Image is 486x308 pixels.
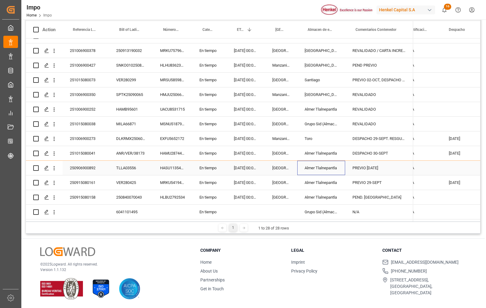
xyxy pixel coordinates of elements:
div: Almer Tlalnepantla [297,146,345,160]
div: N/A [400,102,441,116]
div: [DATE] 00:00:00 [227,58,265,72]
a: About Us [200,269,218,273]
div: Press SPACE to select this row. [26,43,413,58]
div: 250915080158 [63,190,109,204]
div: [GEOGRAPHIC_DATA] [297,43,345,58]
div: N/A [400,117,441,131]
div: [GEOGRAPHIC_DATA] [265,146,297,160]
div: En tiempo [192,58,227,72]
p: Version 1.1.132 [40,267,185,273]
div: N/A [400,58,441,72]
span: [PHONE_NUMBER] [391,268,427,274]
div: N/A [345,205,413,219]
div: En tiempo [192,175,227,190]
div: 251015080073 [63,73,109,87]
a: Imprint [291,260,305,265]
div: DESPACHO 30-SEPT [345,146,413,160]
div: VER280425 [109,175,153,190]
a: Privacy Policy [291,269,317,273]
div: Santiago [297,73,345,87]
div: Toro [297,131,345,146]
span: Categoría [202,28,214,32]
div: [DATE] 00:00:00 [227,102,265,116]
div: En tiempo [192,190,227,204]
div: N/A [400,190,441,204]
div: En tiempo [192,205,227,219]
span: Despacho [449,28,465,32]
div: MRKU7579670 [153,43,192,58]
div: 251015080041 [63,146,109,160]
div: SNKO010250808399 [109,58,153,72]
h3: Legal [291,247,375,254]
div: Press SPACE to select this row. [26,146,413,161]
div: Impo [27,3,52,12]
div: N/A [400,146,441,160]
div: DLKRMX2506063 [109,131,153,146]
div: Manzanillo [265,131,297,146]
div: EXFU5652172 [153,131,192,146]
div: N/A [400,131,441,146]
div: [DATE] 00:00:00 [227,73,265,87]
div: [GEOGRAPHIC_DATA] [265,190,297,204]
span: 16 [444,4,451,10]
div: [DATE] 00:00:00 [227,190,265,204]
div: Grupo Sid (Almacenaje y Distribucion AVIOR) [297,205,345,219]
a: Partnerships [200,277,225,282]
div: REVALIDADO / CARTA INCREMENTABLES [345,43,413,58]
div: Almer Tlalnepantla [297,161,345,175]
div: PREVIO [DATE] [345,161,413,175]
div: [DATE] 00:00:00 [227,43,265,58]
div: PEND. [GEOGRAPHIC_DATA] [345,190,413,204]
div: En tiempo [192,161,227,175]
div: HASU1135440 [153,161,192,175]
div: 1 [229,224,237,232]
div: [DATE] 00:00:00 [227,131,265,146]
div: Press SPACE to select this row. [26,73,413,87]
div: DESPACHO 29-SEPT. RESGUARDO MTY [345,131,413,146]
div: HLBU2792534 [153,190,192,204]
div: [GEOGRAPHIC_DATA] [265,43,297,58]
div: En tiempo [192,73,227,87]
div: MILA66871 [109,117,153,131]
div: [GEOGRAPHIC_DATA] [265,73,297,87]
div: MRSU5859891 [153,73,192,87]
div: TLLA03556 [109,161,153,175]
div: PREVIO 29-SEPT [345,175,413,190]
div: Manzanillo [265,87,297,102]
button: Help Center [451,3,465,17]
div: [DATE] 00:00:00 [227,161,265,175]
div: [GEOGRAPHIC_DATA] [297,87,345,102]
div: Henkel Capital S.A [377,5,435,14]
div: 1 to 28 of 28 rows [258,225,289,231]
div: Press SPACE to select this row. [26,117,413,131]
div: [GEOGRAPHIC_DATA] [297,58,345,72]
div: Press SPACE to select this row. [26,205,413,219]
div: N/A [400,175,441,190]
div: N/A [400,205,441,219]
div: Press SPACE to select this row. [26,87,413,102]
div: Action [42,27,55,32]
div: [GEOGRAPHIC_DATA] [265,102,297,116]
div: [GEOGRAPHIC_DATA] [265,175,297,190]
div: 250915080161 [63,175,109,190]
div: Press SPACE to select this row. [26,102,413,117]
img: ISO 9001 & ISO 14001 Certification [40,278,83,299]
div: 250906900892 [63,161,109,175]
img: Henkel%20logo.jpg_1689854090.jpg [321,5,372,15]
div: 251015080038 [63,117,109,131]
div: [GEOGRAPHIC_DATA] [265,161,297,175]
div: 250840070043 [109,190,153,204]
div: N/A [400,87,441,102]
span: Referencia Leschaco [73,28,96,32]
div: REVALIDADO [345,102,413,116]
div: Grupo Sid (Almacenaje y Distribucion AVIOR) [297,117,345,131]
div: 251006900273 [63,131,109,146]
div: En tiempo [192,102,227,116]
p: © 2025 Logward. All rights reserved. [40,262,185,267]
div: En tiempo [192,87,227,102]
div: N/A [400,73,441,87]
span: [STREET_ADDRESS], [GEOGRAPHIC_DATA], [GEOGRAPHIC_DATA] [390,277,466,296]
div: Almer Tlalnepantla [297,175,345,190]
